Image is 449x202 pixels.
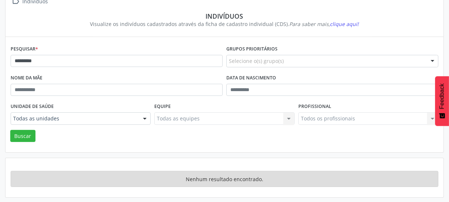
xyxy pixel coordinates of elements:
[439,83,445,109] span: Feedback
[11,72,42,84] label: Nome da mãe
[226,44,278,55] label: Grupos prioritários
[226,72,276,84] label: Data de nascimento
[11,171,438,187] div: Nenhum resultado encontrado.
[298,101,331,112] label: Profissional
[229,57,284,65] span: Selecione o(s) grupo(s)
[154,101,171,112] label: Equipe
[330,20,359,27] span: clique aqui!
[10,130,35,142] button: Buscar
[435,76,449,126] button: Feedback - Mostrar pesquisa
[13,115,136,122] span: Todas as unidades
[16,12,433,20] div: Indivíduos
[11,44,38,55] label: Pesquisar
[16,20,433,28] div: Visualize os indivíduos cadastrados através da ficha de cadastro individual (CDS).
[11,101,54,112] label: Unidade de saúde
[290,20,359,27] i: Para saber mais,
